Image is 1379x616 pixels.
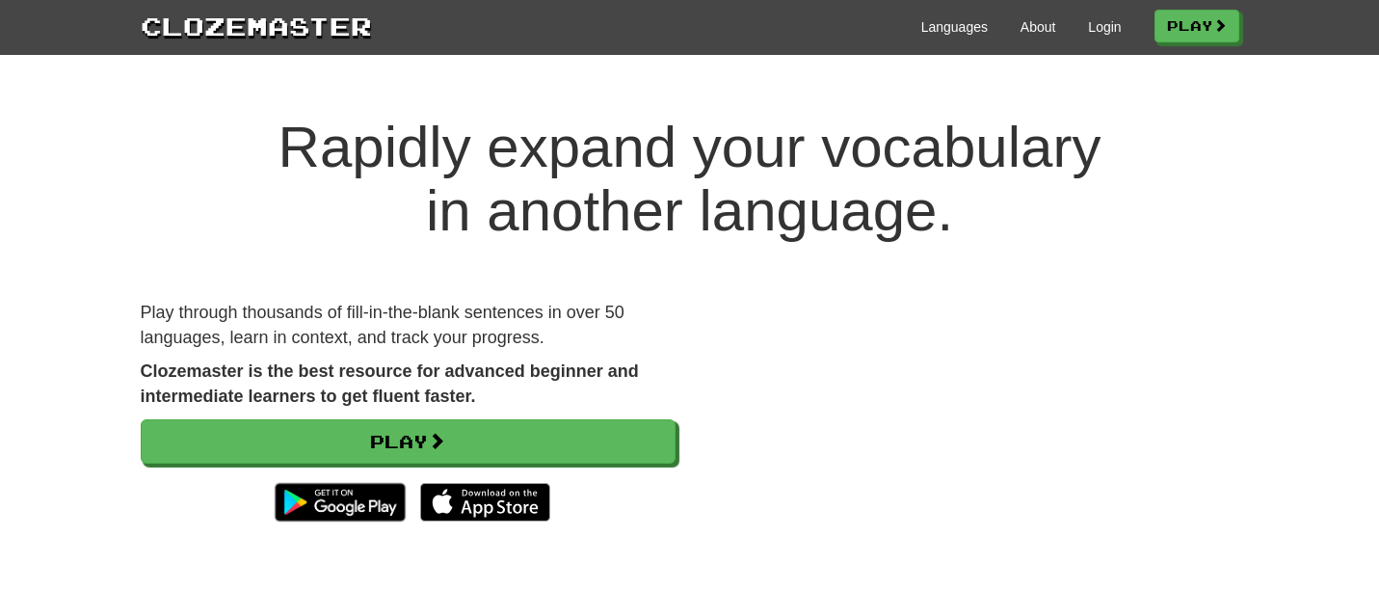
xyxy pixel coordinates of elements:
img: Get it on Google Play [265,473,414,531]
a: About [1021,17,1056,37]
a: Clozemaster [141,8,372,43]
strong: Clozemaster is the best resource for advanced beginner and intermediate learners to get fluent fa... [141,362,639,406]
a: Languages [921,17,988,37]
img: Download_on_the_App_Store_Badge_US-UK_135x40-25178aeef6eb6b83b96f5f2d004eda3bffbb37122de64afbaef7... [420,483,550,522]
p: Play through thousands of fill-in-the-blank sentences in over 50 languages, learn in context, and... [141,301,676,350]
a: Play [1154,10,1239,42]
a: Login [1088,17,1121,37]
a: Play [141,419,676,464]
